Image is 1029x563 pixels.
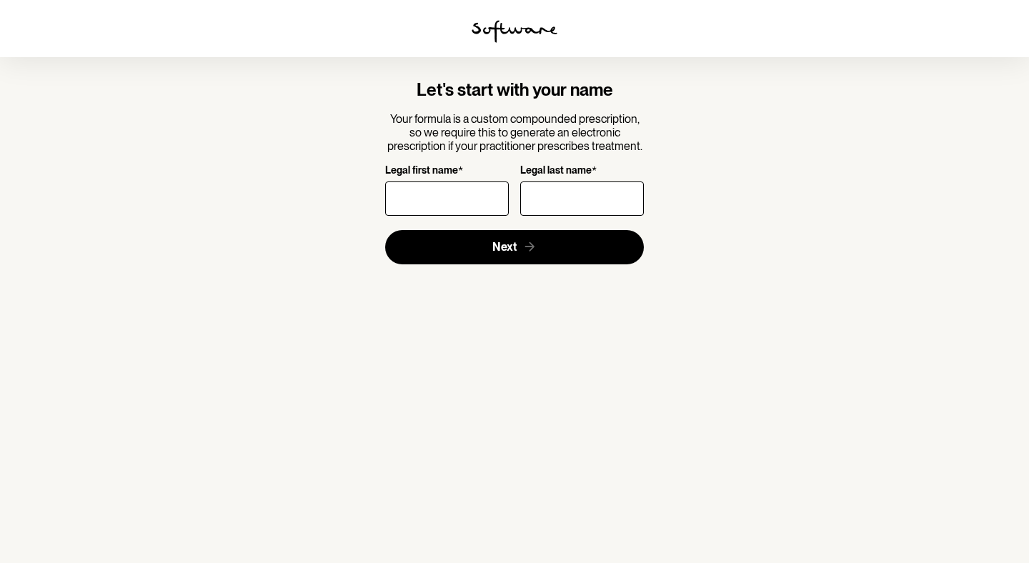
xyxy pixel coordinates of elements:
[520,164,592,178] p: Legal last name
[385,164,458,178] p: Legal first name
[492,240,517,254] span: Next
[385,80,645,101] h4: Let's start with your name
[385,112,645,154] p: Your formula is a custom compounded prescription, so we require this to generate an electronic pr...
[472,20,557,43] img: software logo
[385,230,645,264] button: Next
